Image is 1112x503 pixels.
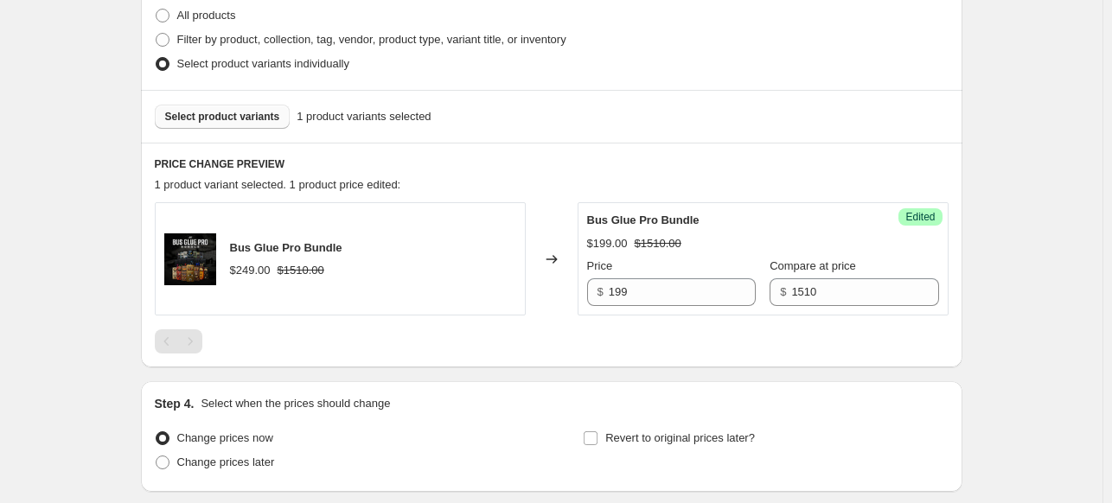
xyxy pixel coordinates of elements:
[297,108,431,125] span: 1 product variants selected
[177,57,349,70] span: Select product variants individually
[155,178,401,191] span: 1 product variant selected. 1 product price edited:
[201,395,390,412] p: Select when the prices should change
[177,431,273,444] span: Change prices now
[635,237,681,250] span: $1510.00
[177,455,275,468] span: Change prices later
[177,9,236,22] span: All products
[278,264,324,277] span: $1510.00
[780,285,786,298] span: $
[155,395,195,412] h2: Step 4.
[605,431,755,444] span: Revert to original prices later?
[155,105,291,129] button: Select product variants
[155,329,202,353] nav: Pagination
[587,237,628,250] span: $199.00
[770,259,856,272] span: Compare at price
[165,110,280,124] span: Select product variants
[177,33,566,46] span: Filter by product, collection, tag, vendor, product type, variant title, or inventory
[587,259,613,272] span: Price
[587,213,700,226] span: Bus Glue Pro Bundle
[905,210,935,224] span: Edited
[230,264,271,277] span: $249.00
[230,241,342,254] span: Bus Glue Pro Bundle
[164,233,216,285] img: Bus-Glue-Pro-Bundle_Store-Card_dc9a0b47-eff7-4c4f-8f05-5f4c32a2cea9_80x.jpg
[598,285,604,298] span: $
[155,157,949,171] h6: PRICE CHANGE PREVIEW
